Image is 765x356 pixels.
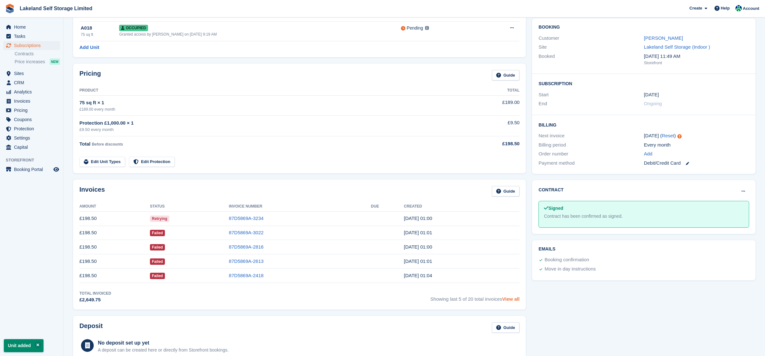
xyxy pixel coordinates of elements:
[644,141,749,149] div: Every month
[3,106,60,115] a: menu
[15,58,60,65] a: Price increases NEW
[452,95,519,115] td: £189.00
[538,141,644,149] div: Billing period
[3,124,60,133] a: menu
[14,106,52,115] span: Pricing
[644,35,683,41] a: [PERSON_NAME]
[3,115,60,124] a: menu
[430,291,520,304] span: Showing last 5 of 20 total invoices
[407,25,423,31] div: Pending
[119,25,148,31] span: Occupied
[14,32,52,41] span: Tasks
[3,133,60,142] a: menu
[538,91,644,99] div: Start
[452,86,519,96] th: Total
[492,186,520,196] a: Guide
[4,339,44,352] p: Unit added
[52,166,60,173] a: Preview store
[79,157,125,167] a: Edit Unit Types
[644,101,662,106] span: Ongoing
[79,296,111,304] div: £2,649.75
[404,202,519,212] th: Created
[3,165,60,174] a: menu
[14,78,52,87] span: CRM
[5,4,15,13] img: stora-icon-8386f47178a22dfd0bd8f6a31ec36ba5ce8667c1dd55bd0f319d3a0aa187defe.svg
[79,127,452,133] div: £9.50 every month
[545,256,589,264] div: Booking confirmation
[735,5,742,11] img: Steve Aynsley
[545,265,596,273] div: Move in day instructions
[3,32,60,41] a: menu
[229,216,263,221] a: 87D5869A-3234
[15,51,60,57] a: Contracts
[3,41,60,50] a: menu
[538,160,644,167] div: Payment method
[229,202,371,212] th: Invoice Number
[14,133,52,142] span: Settings
[404,216,432,221] time: 2025-09-26 00:00:49 UTC
[129,157,175,167] a: Edit Protection
[743,5,759,12] span: Account
[644,60,749,66] div: Storefront
[14,69,52,78] span: Sites
[452,140,519,147] div: £198.50
[644,132,749,140] div: [DATE] ( )
[229,258,263,264] a: 87D5869A-2613
[538,80,749,86] h2: Subscription
[150,230,165,236] span: Failed
[79,186,105,196] h2: Invoices
[3,143,60,152] a: menu
[79,141,91,147] span: Total
[79,254,150,269] td: £198.50
[538,132,644,140] div: Next invoice
[538,247,749,252] h2: Emails
[150,258,165,265] span: Failed
[150,273,165,279] span: Failed
[79,120,452,127] div: Protection £1,000.00 × 1
[644,150,653,158] a: Add
[3,87,60,96] a: menu
[689,5,702,11] span: Create
[538,150,644,158] div: Order number
[79,322,103,333] h2: Deposit
[6,157,63,163] span: Storefront
[14,41,52,50] span: Subscriptions
[538,187,564,193] h2: Contract
[229,244,263,250] a: 87D5869A-2816
[644,160,749,167] div: Debit/Credit Card
[17,3,95,14] a: Lakeland Self Storage Limited
[14,115,52,124] span: Coupons
[14,87,52,96] span: Analytics
[79,202,150,212] th: Amount
[452,116,519,136] td: £9.50
[538,100,644,107] div: End
[644,44,710,50] a: Lakeland Self Storage (Indoor )
[538,44,644,51] div: Site
[79,226,150,240] td: £198.50
[81,32,119,38] div: 75 sq ft
[119,31,401,37] div: Granted access by [PERSON_NAME] on [DATE] 9:19 AM
[15,59,45,65] span: Price increases
[3,97,60,106] a: menu
[79,269,150,283] td: £198.50
[14,143,52,152] span: Capital
[644,91,659,99] time: 2024-02-26 00:00:00 UTC
[92,142,123,147] span: Before discounts
[371,202,404,212] th: Due
[538,25,749,30] h2: Booking
[677,133,682,139] div: Tooltip anchor
[404,230,432,235] time: 2025-08-26 00:01:39 UTC
[662,133,674,138] a: Reset
[81,24,119,32] div: A018
[538,35,644,42] div: Customer
[14,124,52,133] span: Protection
[14,23,52,31] span: Home
[79,240,150,254] td: £198.50
[425,26,429,30] img: icon-info-grey-7440780725fd019a000dd9b08b2336e03edf1995a4989e88bcd33f0948082b44.svg
[3,69,60,78] a: menu
[538,53,644,66] div: Booked
[404,273,432,278] time: 2025-05-26 00:04:00 UTC
[98,347,229,353] p: A deposit can be created here or directly from Storefront bookings.
[150,244,165,250] span: Failed
[14,97,52,106] span: Invoices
